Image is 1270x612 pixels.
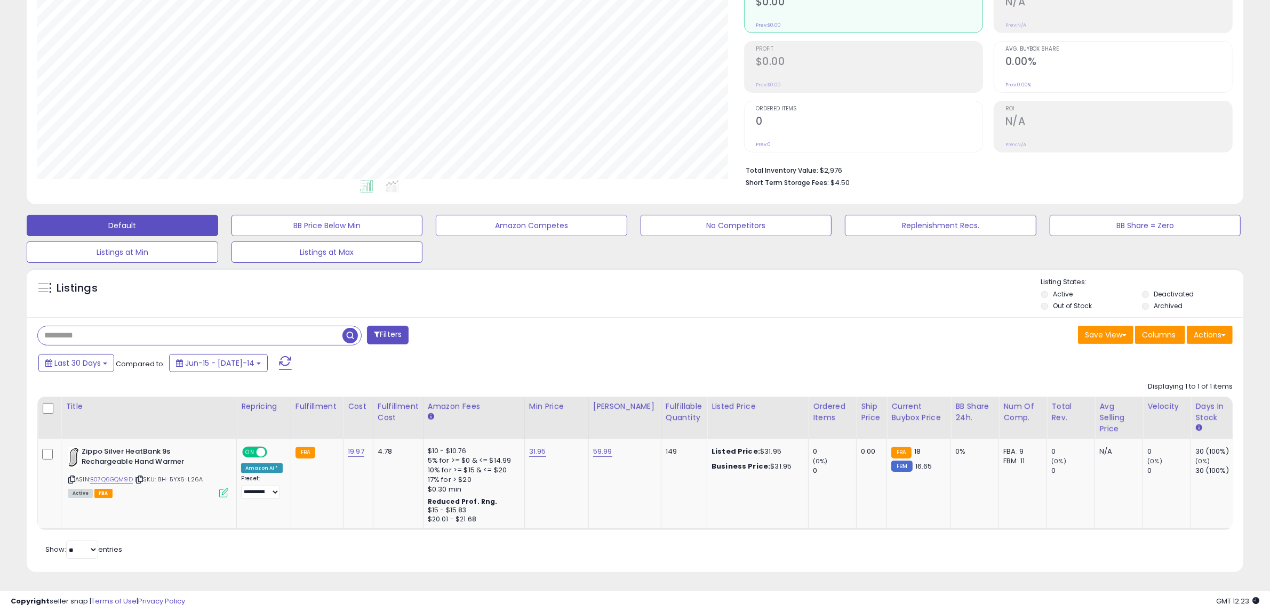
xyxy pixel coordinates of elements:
[1053,289,1073,299] label: Active
[27,241,218,263] button: Listings at Min
[1051,466,1095,476] div: 0
[712,461,770,471] b: Business Price:
[1003,447,1039,456] div: FBA: 9
[436,215,627,236] button: Amazon Competes
[295,447,315,458] small: FBA
[348,401,369,412] div: Cost
[428,475,516,485] div: 17% for > $20
[1147,447,1191,456] div: 0
[1005,115,1232,130] h2: N/A
[593,401,657,412] div: [PERSON_NAME]
[68,447,228,496] div: ASIN:
[891,461,912,472] small: FBM
[241,475,283,499] div: Preset:
[428,515,516,524] div: $20.01 - $21.68
[231,241,423,263] button: Listings at Max
[1154,289,1194,299] label: Deactivated
[1051,401,1090,423] div: Total Rev.
[1216,596,1259,606] span: 2025-08-15 12:23 GMT
[813,401,852,423] div: Ordered Items
[830,178,850,188] span: $4.50
[68,447,79,468] img: 31YnZ3qYAZL._SL40_.jpg
[1147,401,1186,412] div: Velocity
[756,55,983,70] h2: $0.00
[593,446,612,457] a: 59.99
[712,447,800,456] div: $31.95
[38,354,114,372] button: Last 30 Days
[428,447,516,456] div: $10 - $10.76
[813,457,828,465] small: (0%)
[1195,457,1210,465] small: (0%)
[1195,447,1239,456] div: 30 (100%)
[666,401,702,423] div: Fulfillable Quantity
[295,401,339,412] div: Fulfillment
[1005,82,1031,88] small: Prev: 0.00%
[1195,466,1239,476] div: 30 (100%)
[241,463,283,473] div: Amazon AI *
[243,448,257,457] span: ON
[116,359,165,369] span: Compared to:
[1051,447,1095,456] div: 0
[367,326,409,344] button: Filters
[756,115,983,130] h2: 0
[746,163,1225,176] li: $2,976
[1005,106,1232,112] span: ROI
[1050,215,1241,236] button: BB Share = Zero
[756,46,983,52] span: Profit
[185,358,254,368] span: Jun-15 - [DATE]-14
[1005,22,1026,28] small: Prev: N/A
[915,461,932,471] span: 16.65
[11,597,185,607] div: seller snap | |
[1003,401,1042,423] div: Num of Comp.
[68,489,93,498] span: All listings currently available for purchase on Amazon
[1147,457,1162,465] small: (0%)
[134,475,203,484] span: | SKU: 8H-5YX6-L26A
[378,447,415,456] div: 4.78
[1003,456,1039,466] div: FBM: 11
[712,446,760,456] b: Listed Price:
[66,401,232,412] div: Title
[428,456,516,465] div: 5% for >= $0 & <= $14.99
[1187,326,1233,344] button: Actions
[1005,46,1232,52] span: Avg. Buybox Share
[1195,401,1234,423] div: Days In Stock
[756,22,781,28] small: Prev: $0.00
[1041,277,1243,287] p: Listing States:
[712,462,800,471] div: $31.95
[955,401,994,423] div: BB Share 24h.
[914,446,921,456] span: 18
[1051,457,1066,465] small: (0%)
[1099,447,1135,456] div: N/A
[231,215,423,236] button: BB Price Below Min
[529,446,546,457] a: 31.95
[82,447,211,469] b: Zippo Silver HeatBank 9s Rechargeable Hand Warmer
[348,446,364,457] a: 19.97
[428,497,498,506] b: Reduced Prof. Rng.
[955,447,991,456] div: 0%
[1078,326,1133,344] button: Save View
[813,447,856,456] div: 0
[1195,423,1202,433] small: Days In Stock.
[712,401,804,412] div: Listed Price
[428,465,516,475] div: 10% for >= $15 & <= $20
[813,466,856,476] div: 0
[529,401,584,412] div: Min Price
[169,354,268,372] button: Jun-15 - [DATE]-14
[1099,401,1138,434] div: Avg Selling Price
[1142,329,1176,340] span: Columns
[746,166,818,175] b: Total Inventory Value:
[666,447,699,456] div: 149
[57,281,98,296] h5: Listings
[756,106,983,112] span: Ordered Items
[861,401,882,423] div: Ship Price
[845,215,1036,236] button: Replenishment Recs.
[241,401,286,412] div: Repricing
[1005,55,1232,70] h2: 0.00%
[428,401,520,412] div: Amazon Fees
[746,178,829,187] b: Short Term Storage Fees:
[428,412,434,422] small: Amazon Fees.
[428,506,516,515] div: $15 - $15.83
[1148,382,1233,392] div: Displaying 1 to 1 of 1 items
[1005,141,1026,148] small: Prev: N/A
[428,485,516,494] div: $0.30 min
